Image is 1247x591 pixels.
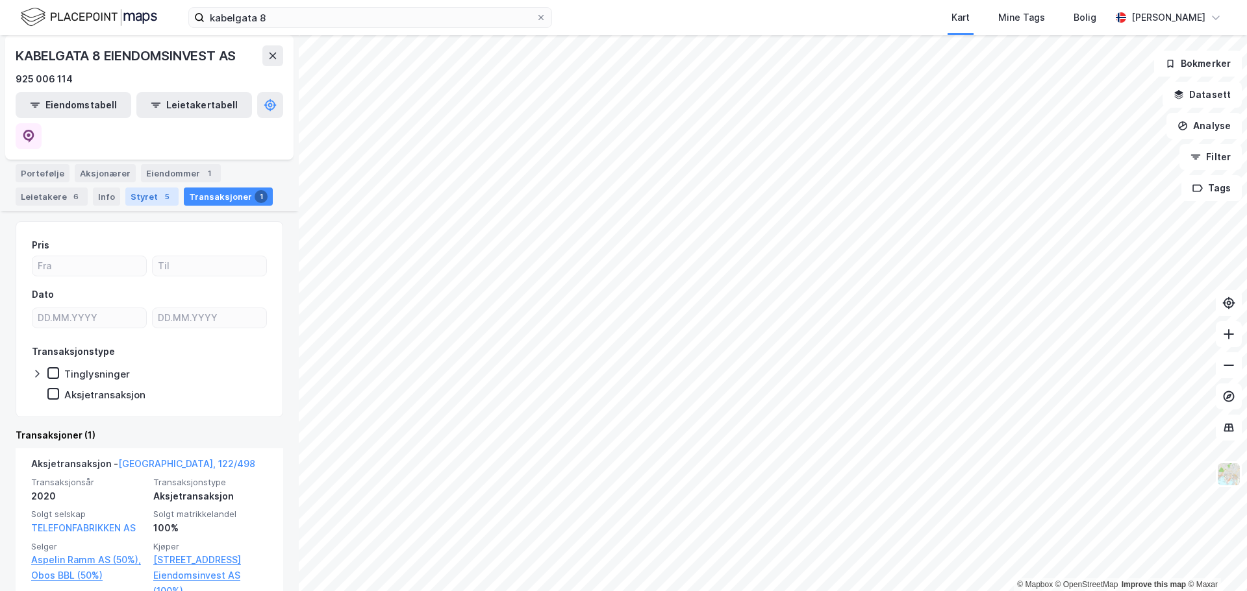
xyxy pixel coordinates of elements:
[31,552,145,568] a: Aspelin Ramm AS (50%),
[32,308,146,328] input: DD.MM.YYYY
[1131,10,1205,25] div: [PERSON_NAME]
[16,92,131,118] button: Eiendomstabell
[125,187,179,206] div: Styret
[31,509,145,520] span: Solgt selskap
[153,541,268,552] span: Kjøper
[1216,462,1241,487] img: Z
[1154,51,1242,77] button: Bokmerker
[153,308,266,328] input: DD.MM.YYYY
[153,488,268,504] div: Aksjetransaksjon
[31,568,145,583] a: Obos BBL (50%)
[16,164,69,182] div: Portefølje
[1181,175,1242,201] button: Tags
[1166,113,1242,139] button: Analyse
[32,344,115,359] div: Transaksjonstype
[998,10,1045,25] div: Mine Tags
[1122,580,1186,589] a: Improve this map
[184,187,273,206] div: Transaksjoner
[136,92,252,118] button: Leietakertabell
[64,368,130,380] div: Tinglysninger
[16,428,283,443] div: Transaksjoner (1)
[32,256,146,276] input: Fra
[153,477,268,488] span: Transaksjonstype
[31,477,145,488] span: Transaksjonsår
[141,164,221,182] div: Eiendommer
[31,522,136,533] a: TELEFONFABRIKKEN AS
[75,164,136,182] div: Aksjonærer
[203,167,216,180] div: 1
[93,187,120,206] div: Info
[255,190,268,203] div: 1
[1055,580,1118,589] a: OpenStreetMap
[160,190,173,203] div: 5
[153,256,266,276] input: Til
[1017,580,1053,589] a: Mapbox
[1182,529,1247,591] div: Kontrollprogram for chat
[1163,82,1242,108] button: Datasett
[16,187,88,206] div: Leietakere
[153,509,268,520] span: Solgt matrikkelandel
[31,541,145,552] span: Selger
[64,389,145,401] div: Aksjetransaksjon
[153,520,268,536] div: 100%
[118,458,255,469] a: [GEOGRAPHIC_DATA], 122/498
[1074,10,1096,25] div: Bolig
[951,10,970,25] div: Kart
[16,71,73,87] div: 925 006 114
[1182,529,1247,591] iframe: Chat Widget
[21,6,157,29] img: logo.f888ab2527a4732fd821a326f86c7f29.svg
[32,237,49,253] div: Pris
[16,45,238,66] div: KABELGATA 8 EIENDOMSINVEST AS
[205,8,536,27] input: Søk på adresse, matrikkel, gårdeiere, leietakere eller personer
[1179,144,1242,170] button: Filter
[31,488,145,504] div: 2020
[31,456,255,477] div: Aksjetransaksjon -
[32,287,54,302] div: Dato
[69,190,82,203] div: 6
